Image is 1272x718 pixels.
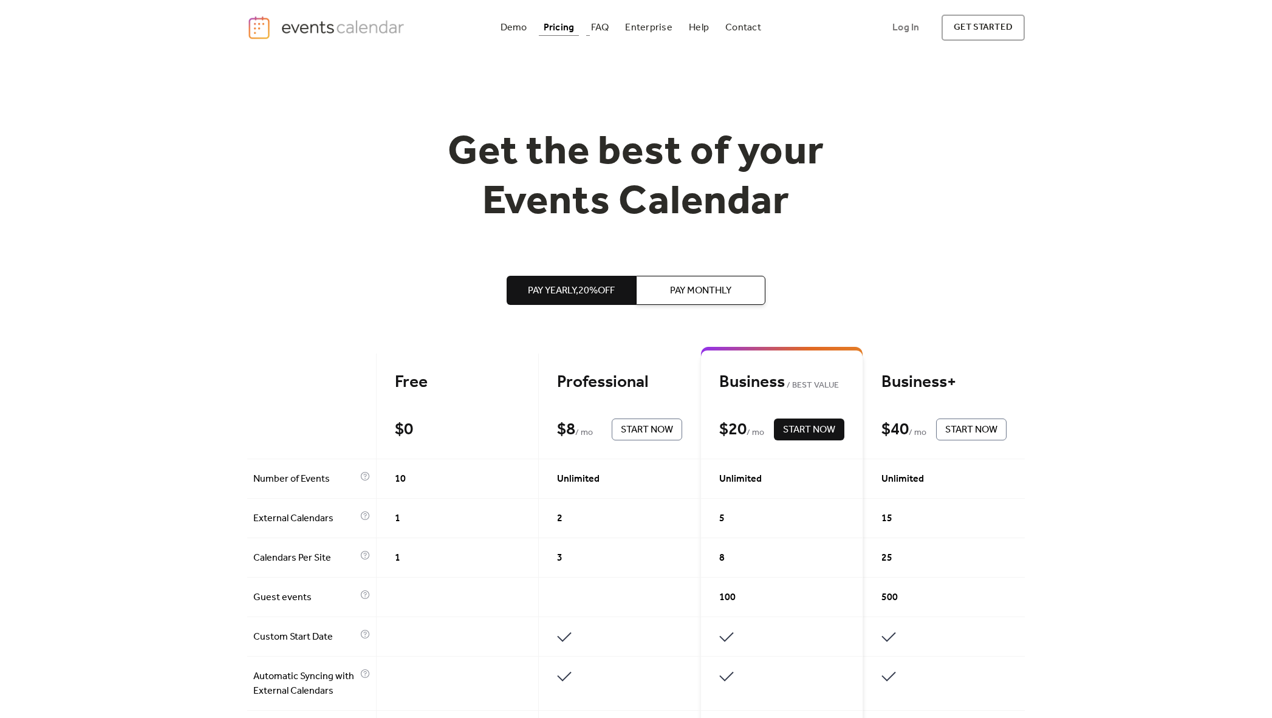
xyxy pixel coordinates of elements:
div: Pricing [544,24,575,31]
div: Business+ [881,372,1007,393]
span: Guest events [253,590,357,605]
span: 5 [719,511,725,526]
span: 500 [881,590,898,605]
a: Contact [720,19,766,36]
span: 25 [881,551,892,566]
div: Free [395,372,520,393]
span: 1 [395,511,400,526]
span: Unlimited [719,472,762,487]
span: Start Now [621,423,673,437]
button: Start Now [612,419,682,440]
span: External Calendars [253,511,357,526]
span: Unlimited [557,472,600,487]
a: FAQ [586,19,614,36]
span: BEST VALUE [785,378,839,393]
div: Contact [725,24,761,31]
span: Start Now [945,423,997,437]
a: Enterprise [620,19,677,36]
button: Start Now [774,419,844,440]
span: Calendars Per Site [253,551,357,566]
a: Pricing [539,19,580,36]
div: Enterprise [625,24,672,31]
span: 1 [395,551,400,566]
a: Log In [880,15,931,41]
div: Help [689,24,709,31]
div: Business [719,372,844,393]
span: 2 [557,511,562,526]
span: 100 [719,590,736,605]
button: Pay Monthly [636,276,765,305]
span: / mo [909,426,926,440]
button: Start Now [936,419,1007,440]
span: Pay Monthly [670,284,731,298]
span: Custom Start Date [253,630,357,644]
span: Unlimited [881,472,924,487]
div: $ 0 [395,419,413,440]
span: 10 [395,472,406,487]
span: Automatic Syncing with External Calendars [253,669,357,699]
span: Pay Yearly, 20% off [528,284,615,298]
a: home [247,15,408,40]
a: Demo [496,19,532,36]
span: 3 [557,551,562,566]
span: / mo [747,426,764,440]
div: $ 40 [881,419,909,440]
div: Demo [501,24,527,31]
span: Number of Events [253,472,357,487]
span: Start Now [783,423,835,437]
span: / mo [575,426,593,440]
a: Help [684,19,714,36]
span: 15 [881,511,892,526]
div: Professional [557,372,682,393]
span: 8 [719,551,725,566]
div: FAQ [591,24,609,31]
h1: Get the best of your Events Calendar [403,128,869,227]
div: $ 8 [557,419,575,440]
div: $ 20 [719,419,747,440]
button: Pay Yearly,20%off [507,276,636,305]
a: get started [942,15,1025,41]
